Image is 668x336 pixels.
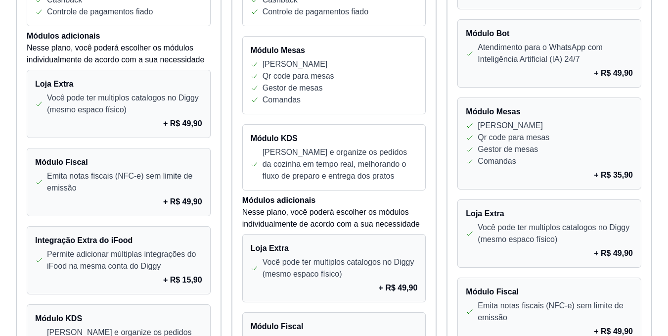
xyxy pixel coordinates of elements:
[263,6,368,18] p: Controle de pagamentos fiado
[242,206,426,230] p: Nesse plano, você poderá escolher os módulos individualmente de acordo com a sua necessidade
[263,146,418,182] p: [PERSON_NAME] e organize os pedidos da cozinha em tempo real, melhorando o fluxo de preparo e ent...
[47,92,202,116] p: Você pode ter multiplos catalogos no Diggy (mesmo espaco físico)
[263,70,334,82] p: Qr code para mesas
[163,118,202,130] p: + R$ 49,90
[263,82,323,94] p: Gestor de mesas
[263,256,418,280] p: Você pode ter multiplos catalogos no Diggy (mesmo espaco físico)
[466,286,633,298] h4: Módulo Fiscal
[35,313,202,325] h4: Módulo KDS
[478,300,633,324] p: Emita notas fiscais (NFC-e) sem limite de emissão
[466,28,633,40] h4: Módulo Bot
[478,155,516,167] p: Comandas
[478,132,549,144] p: Qr code para mesas
[594,247,633,259] p: + R$ 49,90
[27,30,211,42] h4: Módulos adicionais
[163,196,202,208] p: + R$ 49,90
[594,169,633,181] p: + R$ 35,90
[263,94,301,106] p: Comandas
[35,235,202,246] h4: Integração Extra do iFood
[466,208,633,220] h4: Loja Extra
[263,58,328,70] p: [PERSON_NAME]
[47,248,202,272] p: Permite adicionar múltiplas integrações do iFood na mesma conta do Diggy
[35,156,202,168] h4: Módulo Fiscal
[466,106,633,118] h4: Módulo Mesas
[242,194,426,206] h4: Módulos adicionais
[251,242,418,254] h4: Loja Extra
[47,170,202,194] p: Emita notas fiscais (NFC-e) sem limite de emissão
[251,321,418,333] h4: Módulo Fiscal
[478,222,633,245] p: Você pode ter multiplos catalogos no Diggy (mesmo espaco físico)
[478,120,543,132] p: [PERSON_NAME]
[35,78,202,90] h4: Loja Extra
[163,274,202,286] p: + R$ 15,90
[251,45,418,56] h4: Módulo Mesas
[478,42,633,65] p: Atendimento para o WhatsApp com Inteligência Artificial (IA) 24/7
[379,282,418,294] p: + R$ 49,90
[47,6,153,18] p: Controle de pagamentos fiado
[27,42,211,66] p: Nesse plano, você poderá escolher os módulos individualmente de acordo com a sua necessidade
[251,133,418,144] h4: Módulo KDS
[478,144,538,155] p: Gestor de mesas
[594,67,633,79] p: + R$ 49,90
